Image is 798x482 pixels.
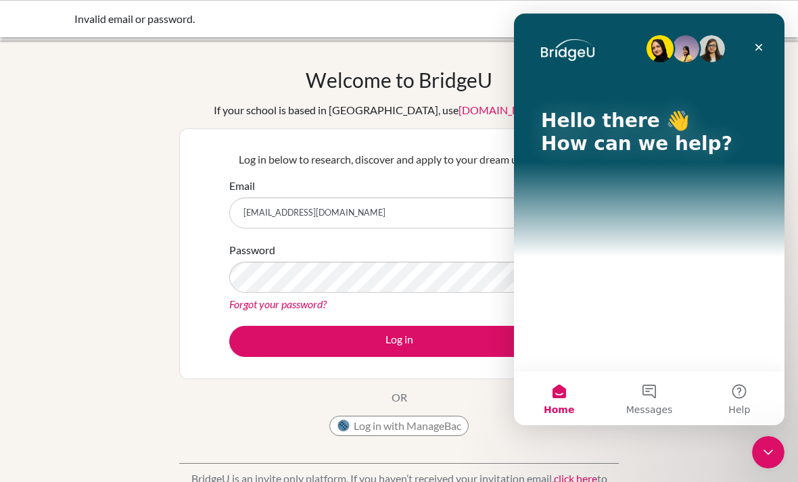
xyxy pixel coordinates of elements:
div: Invalid email or password. [74,11,521,27]
h1: Welcome to BridgeU [306,68,492,92]
p: OR [392,389,407,406]
iframe: Intercom live chat [514,14,784,425]
label: Email [229,178,255,194]
p: Log in below to research, discover and apply to your dream university. [229,151,569,168]
div: If your school is based in [GEOGRAPHIC_DATA], use to login. [214,102,584,118]
label: Password [229,242,275,258]
button: Log in with ManageBac [329,416,469,436]
iframe: Intercom live chat [752,436,784,468]
a: [DOMAIN_NAME] [459,103,547,116]
a: Forgot your password? [229,297,327,310]
button: Log in [229,326,569,357]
